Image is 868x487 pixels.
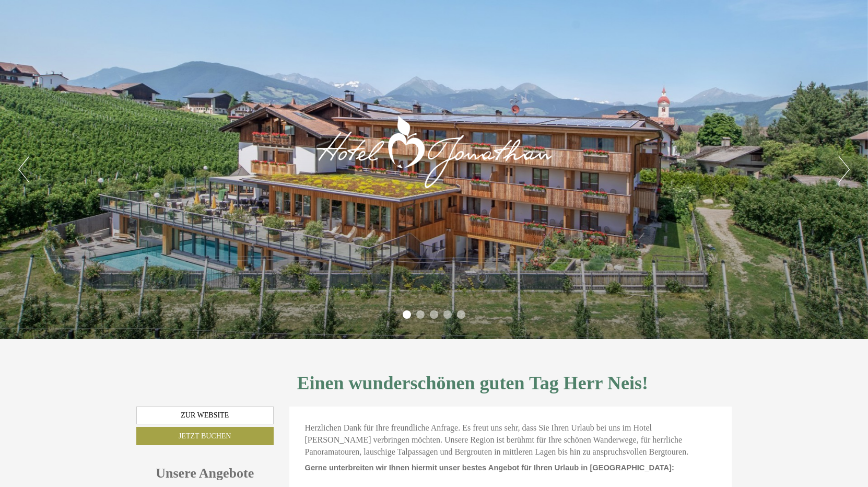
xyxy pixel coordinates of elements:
[305,422,717,458] p: Herzlichen Dank für Ihre freundliche Anfrage. Es freut uns sehr, dass Sie Ihren Urlaub bei uns im...
[18,156,29,182] button: Previous
[136,407,274,424] a: Zur Website
[136,463,274,483] div: Unsere Angebote
[136,427,274,445] a: Jetzt buchen
[839,156,850,182] button: Next
[305,463,674,472] span: Gerne unterbreiten wir Ihnen hiermit unser bestes Angebot für Ihren Urlaub in [GEOGRAPHIC_DATA]:
[297,373,648,394] h1: Einen wunderschönen guten Tag Herr Neis!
